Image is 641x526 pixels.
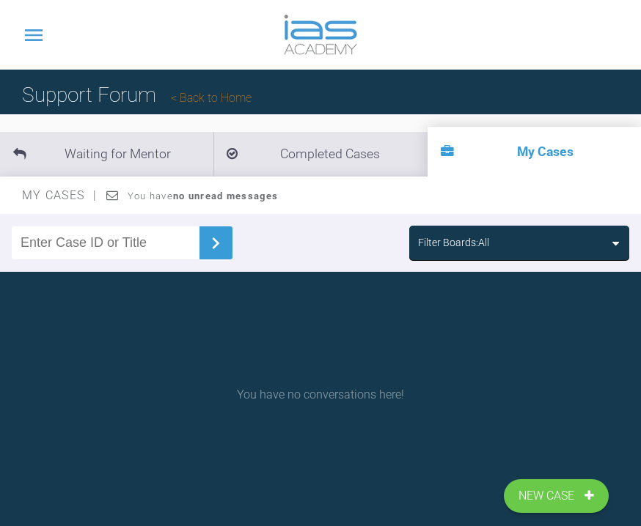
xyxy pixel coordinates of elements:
span: New Case [519,486,577,505]
li: My Cases [428,127,641,177]
img: logo-light.3e3ef733.png [284,15,357,55]
a: Back to Home [171,91,252,105]
img: chevronRight.28bd32b0.svg [204,231,227,255]
span: My Cases [22,188,98,202]
h1: Support Forum [22,79,252,112]
input: Enter Case ID or Title [12,226,199,259]
div: Filter Boards: All [418,234,489,251]
li: Completed Cases [213,132,427,177]
strong: no unread messages [173,190,278,201]
a: New Case [504,479,609,513]
span: You have [128,190,278,201]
